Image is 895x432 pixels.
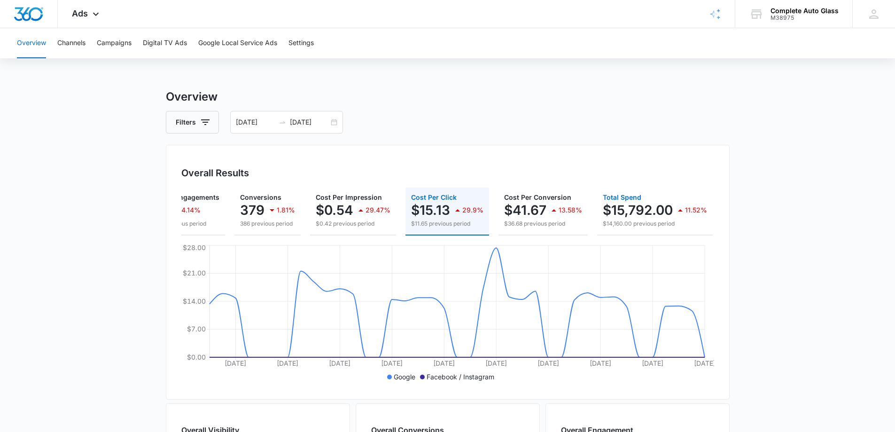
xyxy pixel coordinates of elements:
h3: Overall Results [181,166,249,180]
p: 379 [240,203,265,218]
span: Conversions [240,193,281,201]
p: $11.65 previous period [411,220,483,228]
p: $0.42 previous period [316,220,390,228]
tspan: $28.00 [183,243,206,251]
tspan: [DATE] [642,359,663,367]
p: 29.47% [366,207,390,213]
p: Facebook / Instagram [427,372,494,382]
button: Campaigns [97,28,132,58]
p: $15,792.00 [603,203,673,218]
tspan: [DATE] [381,359,403,367]
span: Clicks/Engagements [153,193,219,201]
p: $14,160.00 previous period [603,220,707,228]
p: $15.13 [411,203,450,218]
span: Cost Per Impression [316,193,382,201]
span: swap-right [279,118,286,126]
tspan: [DATE] [329,359,350,367]
p: $36.68 previous period [504,220,582,228]
tspan: $7.00 [187,325,206,333]
button: Overview [17,28,46,58]
span: Cost Per Click [411,193,457,201]
p: 29.9% [462,207,483,213]
tspan: [DATE] [225,359,246,367]
p: 13.58% [559,207,582,213]
h3: Overview [166,88,730,105]
button: Filters [166,111,219,134]
p: 11.52% [685,207,707,213]
button: Channels [57,28,86,58]
tspan: [DATE] [277,359,298,367]
tspan: $21.00 [183,269,206,277]
tspan: [DATE] [433,359,455,367]
input: Start date [236,117,275,127]
tspan: [DATE] [537,359,559,367]
p: 1.2k previous period [153,220,219,228]
tspan: [DATE] [485,359,507,367]
span: to [279,118,286,126]
div: account id [770,15,839,21]
span: Total Spend [603,193,641,201]
tspan: $14.00 [183,297,206,305]
p: $0.54 [316,203,353,218]
tspan: [DATE] [694,359,716,367]
p: 386 previous period [240,220,295,228]
div: account name [770,7,839,15]
input: End date [290,117,329,127]
tspan: $0.00 [187,353,206,361]
p: Google [394,372,415,382]
button: Google Local Service Ads [198,28,277,58]
span: Cost Per Conversion [504,193,571,201]
span: Ads [72,8,88,18]
p: $41.67 [504,203,546,218]
button: Digital TV Ads [143,28,187,58]
p: 14.14% [179,207,201,213]
button: Settings [288,28,314,58]
tspan: [DATE] [590,359,611,367]
p: 1.81% [277,207,295,213]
